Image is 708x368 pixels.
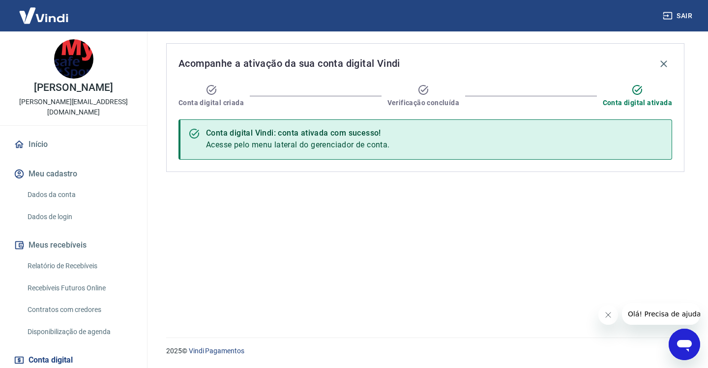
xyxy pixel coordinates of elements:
p: 2025 © [166,346,684,356]
span: Conta digital criada [178,98,244,108]
button: Sair [661,7,696,25]
div: Conta digital Vindi: conta ativada com sucesso! [206,127,390,139]
a: Recebíveis Futuros Online [24,278,135,298]
img: Vindi [12,0,76,30]
button: Meu cadastro [12,163,135,185]
span: Conta digital [29,353,73,367]
iframe: Botão para abrir a janela de mensagens [669,329,700,360]
span: Verificação concluída [387,98,459,108]
p: [PERSON_NAME][EMAIL_ADDRESS][DOMAIN_NAME] [8,97,139,117]
span: Acesse pelo menu lateral do gerenciador de conta. [206,140,390,149]
p: [PERSON_NAME] [34,83,113,93]
a: Relatório de Recebíveis [24,256,135,276]
button: Meus recebíveis [12,234,135,256]
span: Acompanhe a ativação da sua conta digital Vindi [178,56,400,71]
span: Olá! Precisa de ajuda? [6,7,83,15]
a: Início [12,134,135,155]
img: 697ec514-2661-43ab-907b-00249a5c8a33.jpeg [54,39,93,79]
span: Conta digital ativada [603,98,672,108]
a: Disponibilização de agenda [24,322,135,342]
a: Dados da conta [24,185,135,205]
iframe: Fechar mensagem [598,305,618,325]
a: Dados de login [24,207,135,227]
iframe: Mensagem da empresa [622,303,700,325]
a: Contratos com credores [24,300,135,320]
a: Vindi Pagamentos [189,347,244,355]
